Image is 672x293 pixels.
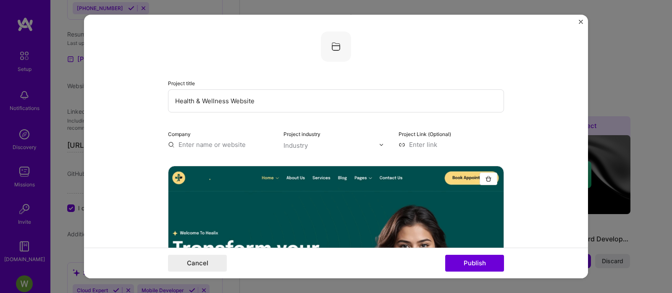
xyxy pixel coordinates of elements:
font: Publish [464,259,486,267]
input: Enter the name of the project [168,89,504,112]
input: Enter link [399,140,504,149]
button: Cancel [168,255,227,272]
input: Enter name or website [168,140,273,149]
img: drop icon [379,142,384,147]
font: Company [168,131,191,137]
font: Project industry [283,131,320,137]
button: Publish [445,255,504,272]
img: Company logo [321,31,351,62]
button: Close [579,20,583,29]
font: Project title [168,80,195,86]
font: Industry [283,141,308,149]
font: Cancel [187,259,208,267]
img: Trash [485,175,492,182]
font: Project Link (Optional) [399,131,451,137]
